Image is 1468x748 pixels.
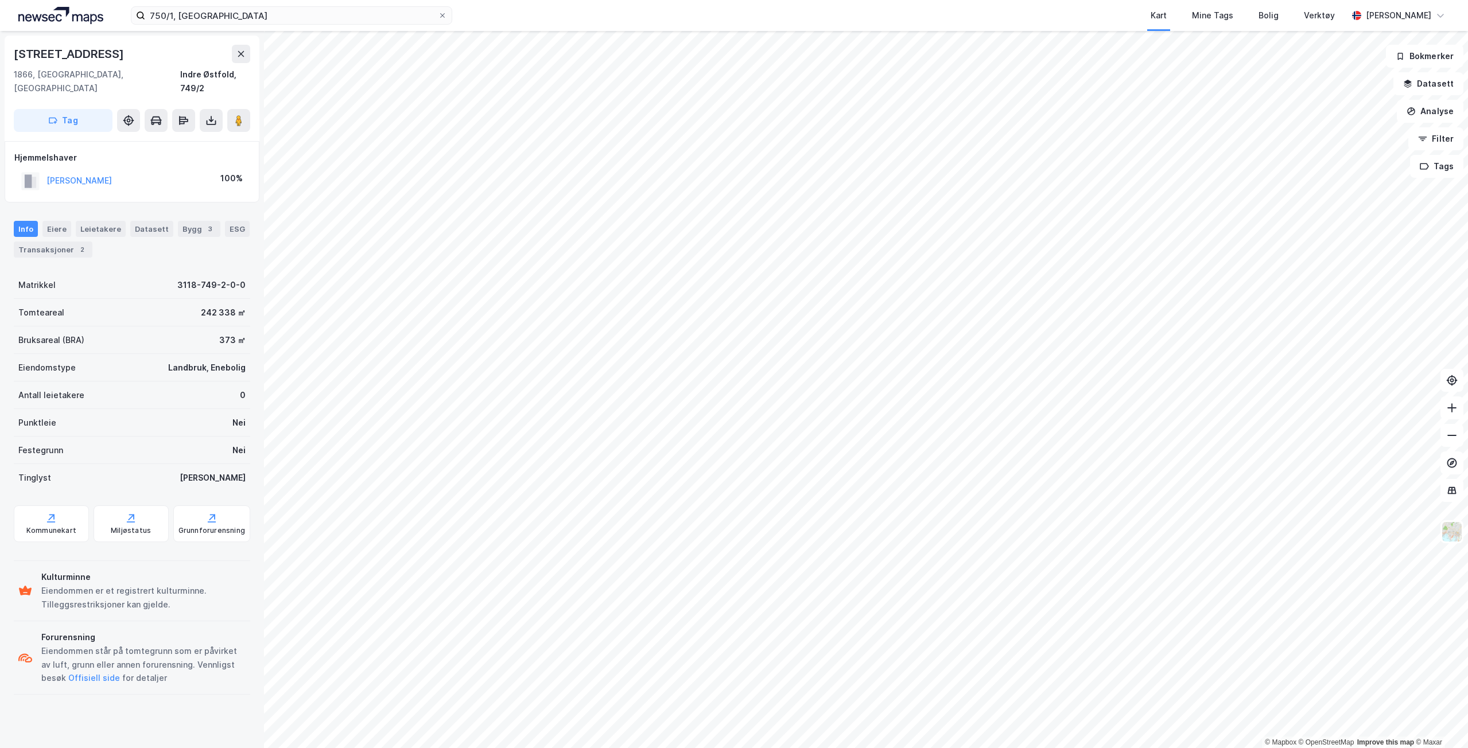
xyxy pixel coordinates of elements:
div: Eiendomstype [18,361,76,375]
div: Nei [232,443,246,457]
div: Kulturminne [41,570,246,584]
div: ESG [225,221,250,237]
div: [STREET_ADDRESS] [14,45,126,63]
button: Datasett [1393,72,1463,95]
div: Matrikkel [18,278,56,292]
a: Mapbox [1265,738,1296,746]
div: Eiere [42,221,71,237]
div: Bygg [178,221,220,237]
div: [PERSON_NAME] [1366,9,1431,22]
div: 242 338 ㎡ [201,306,246,320]
div: [PERSON_NAME] [180,471,246,485]
div: 100% [220,172,243,185]
div: Tinglyst [18,471,51,485]
button: Tags [1410,155,1463,178]
div: Bolig [1259,9,1279,22]
input: Søk på adresse, matrikkel, gårdeiere, leietakere eller personer [145,7,438,24]
div: Miljøstatus [111,526,151,535]
div: Mine Tags [1192,9,1233,22]
button: Bokmerker [1386,45,1463,68]
a: OpenStreetMap [1299,738,1354,746]
div: Nei [232,416,246,430]
a: Improve this map [1357,738,1414,746]
div: Festegrunn [18,443,63,457]
div: Indre Østfold, 749/2 [180,68,250,95]
div: Punktleie [18,416,56,430]
div: Datasett [130,221,173,237]
div: Hjemmelshaver [14,151,250,165]
div: Kart [1151,9,1167,22]
div: Eiendommen er et registrert kulturminne. Tilleggsrestriksjoner kan gjelde. [41,584,246,611]
div: Kontrollprogram for chat [1411,693,1468,748]
div: Forurensning [41,630,246,644]
div: Antall leietakere [18,388,84,402]
button: Tag [14,109,112,132]
div: Leietakere [76,221,126,237]
div: Verktøy [1304,9,1335,22]
div: Grunnforurensning [178,526,245,535]
div: 3 [204,223,216,235]
iframe: Chat Widget [1411,693,1468,748]
div: Bruksareal (BRA) [18,333,84,347]
div: Kommunekart [26,526,76,535]
div: 2 [76,244,88,255]
div: 3118-749-2-0-0 [177,278,246,292]
button: Filter [1408,127,1463,150]
div: Info [14,221,38,237]
img: logo.a4113a55bc3d86da70a041830d287a7e.svg [18,7,103,24]
div: 373 ㎡ [219,333,246,347]
button: Analyse [1397,100,1463,123]
div: Eiendommen står på tomtegrunn som er påvirket av luft, grunn eller annen forurensning. Vennligst ... [41,644,246,685]
div: 1866, [GEOGRAPHIC_DATA], [GEOGRAPHIC_DATA] [14,68,180,95]
div: Landbruk, Enebolig [168,361,246,375]
div: Tomteareal [18,306,64,320]
img: Z [1441,521,1463,543]
div: 0 [240,388,246,402]
div: Transaksjoner [14,241,92,258]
